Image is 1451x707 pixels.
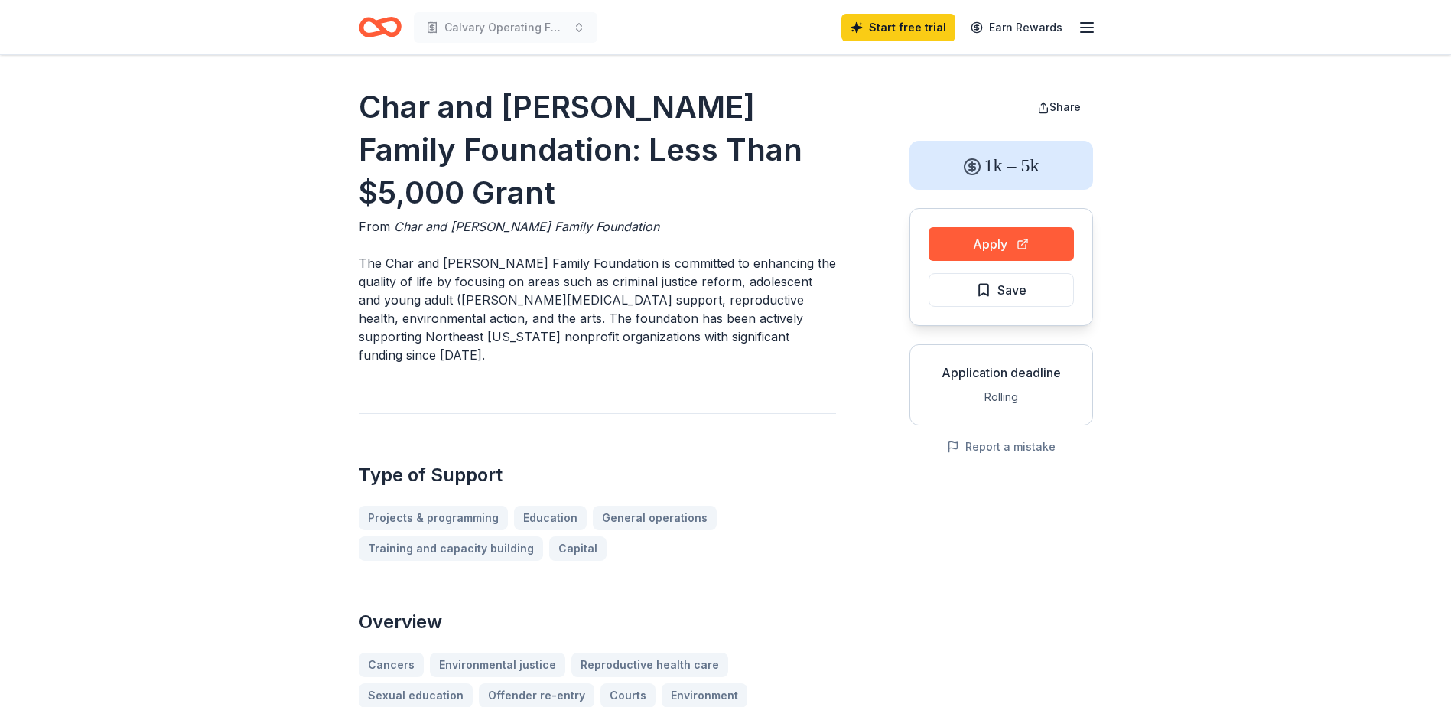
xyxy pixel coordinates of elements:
a: Projects & programming [359,506,508,530]
div: 1k – 5k [909,141,1093,190]
h1: Char and [PERSON_NAME] Family Foundation: Less Than $5,000 Grant [359,86,836,214]
span: Char and [PERSON_NAME] Family Foundation [394,219,659,234]
a: General operations [593,506,717,530]
a: Education [514,506,587,530]
a: Capital [549,536,607,561]
span: Save [997,280,1026,300]
button: Report a mistake [947,438,1056,456]
div: Application deadline [922,363,1080,382]
div: From [359,217,836,236]
h2: Overview [359,610,836,634]
a: Training and capacity building [359,536,543,561]
div: Rolling [922,388,1080,406]
button: Calvary Operating Funds [414,12,597,43]
h2: Type of Support [359,463,836,487]
a: Start free trial [841,14,955,41]
button: Apply [929,227,1074,261]
button: Save [929,273,1074,307]
a: Home [359,9,402,45]
p: The Char and [PERSON_NAME] Family Foundation is committed to enhancing the quality of life by foc... [359,254,836,364]
button: Share [1025,92,1093,122]
span: Calvary Operating Funds [444,18,567,37]
a: Earn Rewards [961,14,1072,41]
span: Share [1049,100,1081,113]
